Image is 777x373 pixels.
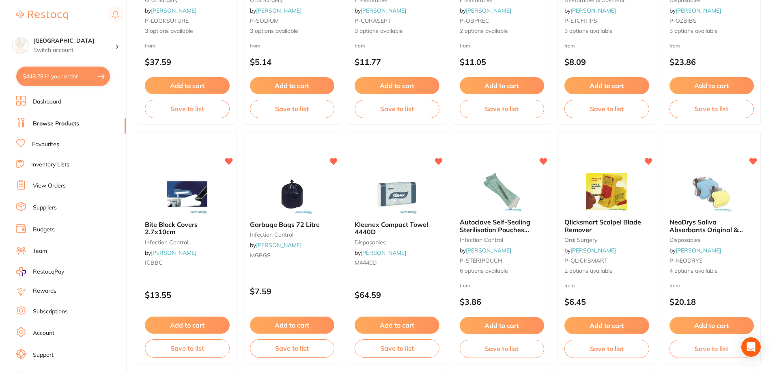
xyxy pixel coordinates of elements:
[16,11,68,20] img: Restocq Logo
[570,247,616,254] a: [PERSON_NAME]
[460,237,545,243] small: infection control
[355,77,439,94] button: Add to cart
[355,43,365,49] span: from
[266,174,319,214] img: Garbage Bags 72 Litre
[145,43,155,49] span: from
[13,37,29,54] img: Katoomba Dental Centre
[370,174,423,214] img: Kleenex Compact Towel 4440D
[355,220,428,236] span: Kleenex Compact Towel 4440D
[564,218,641,233] span: Qlicksmart Scalpel Blade Remover
[151,249,196,257] a: [PERSON_NAME]
[564,100,649,118] button: Save to list
[460,57,545,67] p: $11.05
[564,247,616,254] span: by
[16,267,64,276] a: RestocqPay
[33,120,79,128] a: Browse Products
[31,161,69,169] a: Inventory Lists
[145,220,198,236] span: Bite Block Covers 2.7x10cm
[669,27,754,35] span: 3 options available
[250,231,335,238] small: infection control
[355,27,439,35] span: 3 options available
[564,17,597,24] span: P-ETCHTIPS
[16,6,68,25] a: Restocq Logo
[564,340,649,358] button: Save to list
[669,7,721,14] span: by
[355,339,439,357] button: Save to list
[16,67,110,86] button: $448.28 in your order
[33,37,115,45] h4: Katoomba Dental Centre
[460,43,470,49] span: from
[676,247,721,254] a: [PERSON_NAME]
[33,204,57,212] a: Suppliers
[145,17,189,24] span: P-LOOKSUTURE
[145,259,163,266] span: ICBBC
[669,43,680,49] span: from
[145,339,230,357] button: Save to list
[460,77,545,94] button: Add to cart
[669,282,680,289] span: from
[669,100,754,118] button: Save to list
[355,317,439,334] button: Add to cart
[33,182,66,190] a: View Orders
[685,171,738,212] img: NeoDrys Saliva Absorbants Original & Reflective
[564,257,607,264] span: P-QLICKSMART
[256,241,301,249] a: [PERSON_NAME]
[33,98,61,106] a: Dashboard
[564,282,575,289] span: from
[669,340,754,358] button: Save to list
[151,7,196,14] a: [PERSON_NAME]
[669,57,754,67] p: $23.86
[460,247,511,254] span: by
[33,308,68,316] a: Subscriptions
[460,27,545,35] span: 2 options available
[250,100,335,118] button: Save to list
[250,252,271,259] span: MGBGS
[145,249,196,257] span: by
[355,100,439,118] button: Save to list
[250,339,335,357] button: Save to list
[355,239,439,246] small: disposables
[564,27,649,35] span: 3 options available
[355,221,439,236] b: Kleenex Compact Towel 4440D
[250,57,335,67] p: $5.14
[355,57,439,67] p: $11.77
[460,317,545,334] button: Add to cart
[32,140,59,149] a: Favourites
[355,290,439,300] p: $64.59
[564,43,575,49] span: from
[145,100,230,118] button: Save to list
[466,247,511,254] a: [PERSON_NAME]
[460,218,545,233] b: Autoclave Self-Sealing Sterilisation Pouches 200/pk
[361,7,406,14] a: [PERSON_NAME]
[161,174,213,214] img: Bite Block Covers 2.7x10cm
[33,351,54,359] a: Support
[145,239,230,246] small: infection control
[250,43,260,49] span: from
[250,7,301,14] span: by
[33,226,55,234] a: Budgets
[355,7,406,14] span: by
[250,317,335,334] button: Add to cart
[361,249,406,257] a: [PERSON_NAME]
[250,221,335,228] b: Garbage Bags 72 Litre
[250,287,335,296] p: $7.59
[466,7,511,14] a: [PERSON_NAME]
[564,267,649,275] span: 2 options available
[33,287,56,295] a: Rewards
[355,249,406,257] span: by
[33,329,54,337] a: Account
[564,77,649,94] button: Add to cart
[460,257,502,264] span: P-STERIPOUCH
[250,27,335,35] span: 3 options available
[564,237,649,243] small: oral surgery
[564,297,649,306] p: $6.45
[460,100,545,118] button: Save to list
[460,17,489,24] span: P-OBPREC
[676,7,721,14] a: [PERSON_NAME]
[145,290,230,300] p: $13.55
[460,297,545,306] p: $3.86
[669,267,754,275] span: 4 options available
[669,297,754,306] p: $20.18
[33,268,64,276] span: RestocqPay
[570,7,616,14] a: [PERSON_NAME]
